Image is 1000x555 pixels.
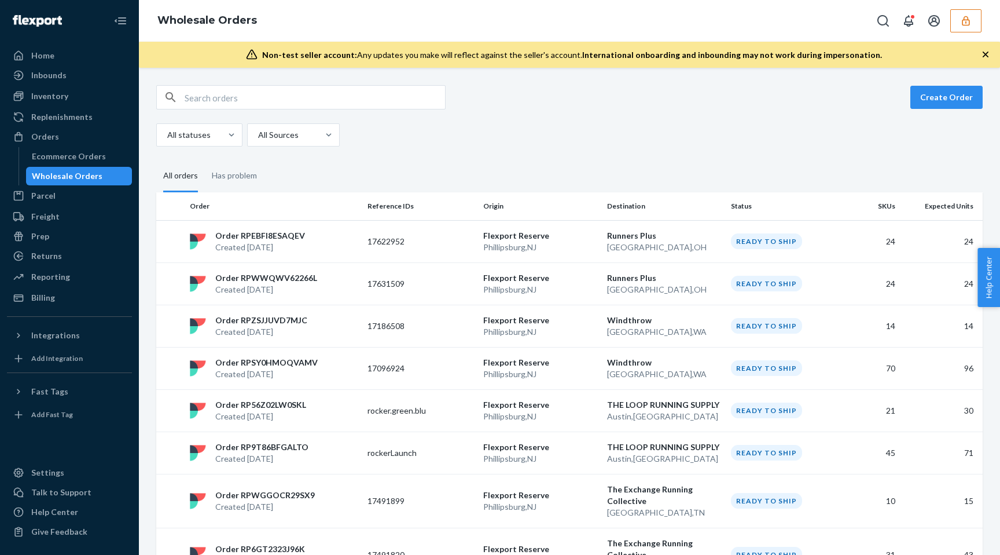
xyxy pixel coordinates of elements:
p: Order RP6GT2323J96K [215,543,305,555]
div: Ready to ship [731,493,802,509]
a: Help Center [7,503,132,521]
div: Ready to ship [731,318,802,334]
td: 70 [842,347,900,389]
th: Order [185,192,363,220]
p: Order RPZSJJUVD7MJC [215,315,307,326]
div: Help Center [31,506,78,518]
div: Has problem [212,160,257,191]
button: Open Search Box [872,9,895,32]
div: Ecommerce Orders [32,151,106,162]
p: Created [DATE] [215,242,305,253]
td: 30 [900,389,983,432]
img: flexport logo [190,493,206,509]
img: Flexport logo [13,15,62,27]
img: flexport logo [190,403,206,419]
div: Returns [31,250,62,262]
p: Flexport Reserve [483,399,598,411]
a: Add Integration [7,349,132,368]
td: 24 [900,262,983,305]
td: 45 [842,432,900,474]
p: Created [DATE] [215,326,307,338]
a: Ecommerce Orders [26,147,133,166]
p: Order RP9T86BFGALTO [215,441,308,453]
td: 24 [900,220,983,262]
p: Created [DATE] [215,453,308,465]
div: Talk to Support [31,487,91,498]
p: rockerLaunch [367,447,460,459]
div: Fast Tags [31,386,68,397]
div: Ready to ship [731,360,802,376]
div: Reporting [31,271,70,283]
th: Origin [479,192,602,220]
td: 71 [900,432,983,474]
td: 10 [842,474,900,528]
a: Parcel [7,187,132,205]
p: Created [DATE] [215,284,317,295]
button: Talk to Support [7,483,132,502]
div: Ready to ship [731,445,802,461]
div: Ready to ship [731,233,802,249]
td: 24 [842,262,900,305]
td: 15 [900,474,983,528]
p: Phillipsburg , NJ [483,368,598,380]
a: Add Fast Tag [7,406,132,424]
a: Home [7,46,132,65]
p: [GEOGRAPHIC_DATA] , OH [607,242,722,253]
p: Created [DATE] [215,368,318,380]
a: Settings [7,463,132,482]
div: Settings [31,467,64,479]
button: Give Feedback [7,523,132,541]
p: [GEOGRAPHIC_DATA] , OH [607,284,722,295]
a: Prep [7,227,132,246]
input: All statuses [166,129,167,141]
a: Reporting [7,268,132,286]
p: Flexport Reserve [483,441,598,453]
div: Wholesale Orders [32,170,102,182]
p: THE LOOP RUNNING SUPPLY [607,441,722,453]
th: Destination [602,192,726,220]
th: Expected Units [900,192,983,220]
p: Created [DATE] [215,501,315,513]
p: Austin , [GEOGRAPHIC_DATA] [607,411,722,422]
td: 21 [842,389,900,432]
img: flexport logo [190,360,206,377]
th: Status [726,192,842,220]
div: Add Fast Tag [31,410,73,419]
button: Create Order [910,86,983,109]
button: Fast Tags [7,382,132,401]
p: Phillipsburg , NJ [483,284,598,295]
p: 17631509 [367,278,460,290]
span: Non-test seller account: [262,50,357,60]
input: Search orders [185,86,445,109]
ol: breadcrumbs [148,4,266,38]
a: Inbounds [7,66,132,85]
p: Order RPEBFI8ESAQEV [215,230,305,242]
p: [GEOGRAPHIC_DATA] , TN [607,507,722,519]
p: THE LOOP RUNNING SUPPLY [607,399,722,411]
div: Prep [31,231,49,242]
th: SKUs [842,192,900,220]
a: Billing [7,289,132,307]
p: Windthrow [607,357,722,368]
button: Help Center [977,248,1000,307]
img: flexport logo [190,233,206,250]
p: Flexport Reserve [483,230,598,242]
a: Orders [7,127,132,146]
div: Freight [31,211,60,222]
span: International onboarding and inbounding may not work during impersonation. [582,50,882,60]
p: Phillipsburg , NJ [483,326,598,338]
div: Ready to ship [731,276,802,291]
div: All orders [163,160,198,192]
a: Wholesale Orders [157,14,257,27]
p: 17186508 [367,320,460,332]
div: Replenishments [31,111,93,123]
p: 17491899 [367,495,460,507]
p: The Exchange Running Collective [607,484,722,507]
p: Phillipsburg , NJ [483,242,598,253]
p: [GEOGRAPHIC_DATA] , WA [607,326,722,338]
p: Phillipsburg , NJ [483,501,598,513]
td: 96 [900,347,983,389]
p: Order RPWWQWV62266L [215,272,317,284]
a: Returns [7,247,132,265]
